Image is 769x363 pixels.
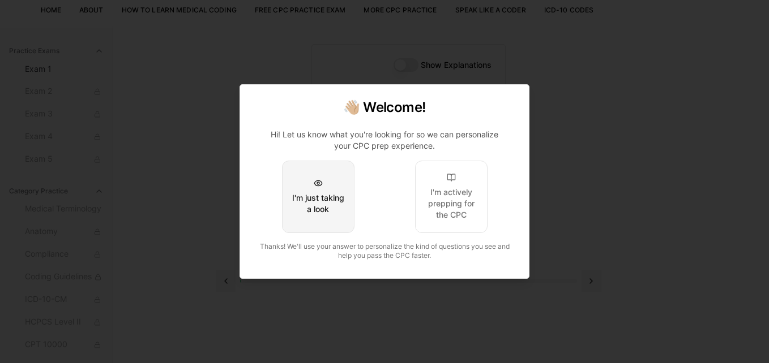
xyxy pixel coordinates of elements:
[263,129,506,152] p: Hi! Let us know what you're looking for so we can personalize your CPC prep experience.
[425,187,478,221] div: I'm actively prepping for the CPC
[254,98,515,116] h2: 👋🏼 Welcome!
[292,192,345,215] div: I'm just taking a look
[260,242,510,260] span: Thanks! We'll use your answer to personalize the kind of questions you see and help you pass the ...
[415,161,488,233] button: I'm actively prepping for the CPC
[282,161,354,233] button: I'm just taking a look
